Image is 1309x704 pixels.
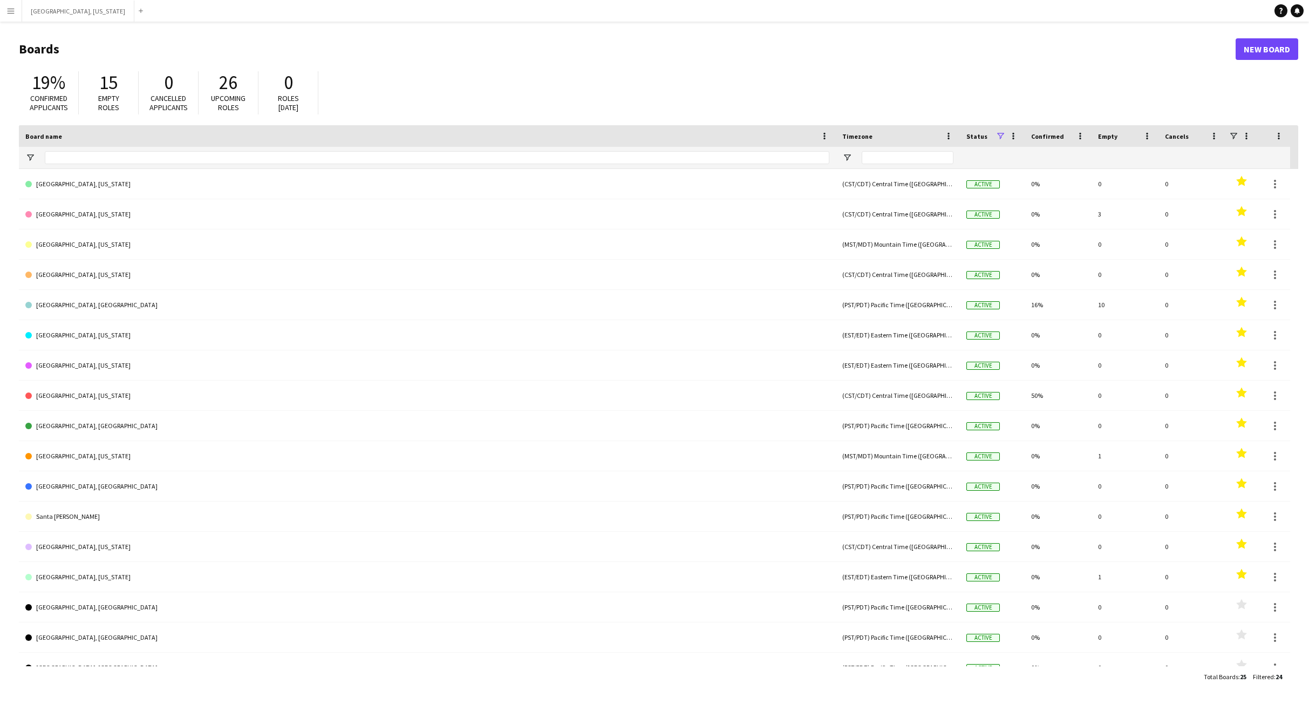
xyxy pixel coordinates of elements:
div: 0 [1092,381,1158,410]
div: (EST/EDT) Eastern Time ([GEOGRAPHIC_DATA] & [GEOGRAPHIC_DATA]) [836,320,960,350]
div: 0 [1092,592,1158,622]
span: Active [966,573,1000,581]
div: 16% [1025,290,1092,320]
span: Active [966,362,1000,370]
span: Upcoming roles [211,93,246,112]
div: 0% [1025,441,1092,471]
div: 0 [1092,411,1158,441]
span: Active [966,513,1000,521]
div: (PST/PDT) Pacific Time ([GEOGRAPHIC_DATA] & [GEOGRAPHIC_DATA]) [836,411,960,441]
span: 25 [1240,673,1246,681]
div: 0 [1158,653,1225,682]
span: Active [966,664,1000,672]
span: Active [966,452,1000,461]
div: 0 [1092,532,1158,561]
a: [GEOGRAPHIC_DATA], [GEOGRAPHIC_DATA] [25,471,829,502]
div: (CST/CDT) Central Time ([GEOGRAPHIC_DATA] & [GEOGRAPHIC_DATA]) [836,169,960,199]
div: (EST/EDT) Eastern Time ([GEOGRAPHIC_DATA] & [GEOGRAPHIC_DATA]) [836,350,960,380]
span: Active [966,604,1000,612]
span: Roles [DATE] [278,93,299,112]
div: 1 [1092,441,1158,471]
div: (MST/MDT) Mountain Time ([GEOGRAPHIC_DATA] & [GEOGRAPHIC_DATA]) [836,229,960,259]
span: Total Boards [1204,673,1238,681]
div: 0 [1092,622,1158,652]
div: (PST/PDT) Pacific Time ([GEOGRAPHIC_DATA] & [GEOGRAPHIC_DATA]) [836,290,960,320]
div: 0 [1092,320,1158,350]
span: 24 [1276,673,1282,681]
span: Active [966,180,1000,188]
div: 0 [1092,260,1158,289]
div: (CST/CDT) Central Time ([GEOGRAPHIC_DATA] & [GEOGRAPHIC_DATA]) [836,260,960,289]
span: 15 [99,71,118,94]
span: Empty roles [98,93,119,112]
div: 0 [1158,381,1225,410]
span: Active [966,271,1000,279]
a: New Board [1236,38,1298,60]
div: 0% [1025,592,1092,622]
span: Confirmed [1031,132,1064,140]
div: 0% [1025,169,1092,199]
input: Board name Filter Input [45,151,829,164]
div: 50% [1025,381,1092,410]
div: 0% [1025,622,1092,652]
div: 0% [1025,320,1092,350]
span: Active [966,211,1000,219]
div: 0 [1158,320,1225,350]
div: (PST/PDT) Pacific Time ([GEOGRAPHIC_DATA] & [GEOGRAPHIC_DATA]) [836,622,960,652]
a: [GEOGRAPHIC_DATA], [US_STATE] [25,320,829,350]
div: 0 [1092,169,1158,199]
div: 10 [1092,290,1158,320]
button: Open Filter Menu [25,153,35,163]
div: (CST/CDT) Central Time ([GEOGRAPHIC_DATA] & [GEOGRAPHIC_DATA]) [836,199,960,229]
a: Santa [PERSON_NAME] [25,502,829,532]
a: [GEOGRAPHIC_DATA], [US_STATE] [25,229,829,260]
div: 0% [1025,502,1092,531]
div: : [1253,666,1282,687]
input: Timezone Filter Input [862,151,953,164]
div: 0 [1158,199,1225,229]
div: 0 [1158,411,1225,441]
a: [GEOGRAPHIC_DATA], [GEOGRAPHIC_DATA] [25,592,829,622]
span: Active [966,301,1000,309]
span: Active [966,483,1000,491]
div: 0 [1092,653,1158,682]
div: 0 [1158,562,1225,592]
span: Cancelled applicants [149,93,188,112]
span: Active [966,422,1000,430]
span: 19% [32,71,65,94]
div: 0 [1158,592,1225,622]
a: [GEOGRAPHIC_DATA], [GEOGRAPHIC_DATA] [25,622,829,653]
div: 0 [1158,229,1225,259]
div: 0 [1158,169,1225,199]
a: [GEOGRAPHIC_DATA], [US_STATE] [25,199,829,229]
span: Confirmed applicants [30,93,68,112]
span: Active [966,241,1000,249]
span: Filtered [1253,673,1274,681]
div: (CST/CDT) Central Time ([GEOGRAPHIC_DATA] & [GEOGRAPHIC_DATA]) [836,532,960,561]
div: 0 [1092,229,1158,259]
a: [GEOGRAPHIC_DATA], [US_STATE] [25,260,829,290]
button: Open Filter Menu [842,153,852,163]
div: 3 [1092,199,1158,229]
span: Active [966,634,1000,642]
a: [GEOGRAPHIC_DATA], [US_STATE] [25,532,829,562]
div: 0% [1025,411,1092,441]
div: 0 [1092,471,1158,501]
span: Active [966,543,1000,551]
div: 0% [1025,562,1092,592]
span: 0 [164,71,173,94]
span: 0 [284,71,293,94]
div: 0% [1025,199,1092,229]
div: 0 [1092,502,1158,531]
a: [GEOGRAPHIC_DATA], [US_STATE] [25,169,829,199]
div: 0 [1158,290,1225,320]
div: (CST/CDT) Central Time ([GEOGRAPHIC_DATA] & [GEOGRAPHIC_DATA]) [836,381,960,410]
div: 0 [1158,532,1225,561]
div: (EST/EDT) Eastern Time ([GEOGRAPHIC_DATA] & [GEOGRAPHIC_DATA]) [836,562,960,592]
a: [GEOGRAPHIC_DATA], [US_STATE] [25,562,829,592]
div: 0 [1158,622,1225,652]
span: Empty [1098,132,1117,140]
div: 0% [1025,471,1092,501]
span: Status [966,132,987,140]
a: [GEOGRAPHIC_DATA], [US_STATE] [25,441,829,471]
